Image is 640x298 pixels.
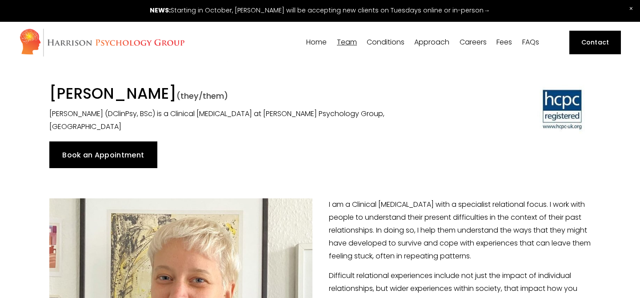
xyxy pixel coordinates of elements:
[49,141,157,168] a: Book an Appointment
[337,39,357,46] span: Team
[414,39,449,46] span: Approach
[460,38,487,47] a: Careers
[19,28,185,57] img: Harrison Psychology Group
[49,108,452,133] p: [PERSON_NAME] (DClinPsy, BSc) is a Clinical [MEDICAL_DATA] at [PERSON_NAME] Psychology Group, [GE...
[522,38,539,47] a: FAQs
[306,38,327,47] a: Home
[49,198,591,262] p: I am a Clinical [MEDICAL_DATA] with a specialist relational focus. I work with people to understa...
[337,38,357,47] a: folder dropdown
[414,38,449,47] a: folder dropdown
[367,39,404,46] span: Conditions
[496,38,512,47] a: Fees
[367,38,404,47] a: folder dropdown
[569,31,620,54] a: Contact
[49,85,452,105] h1: [PERSON_NAME]
[176,90,228,101] span: (they/them)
